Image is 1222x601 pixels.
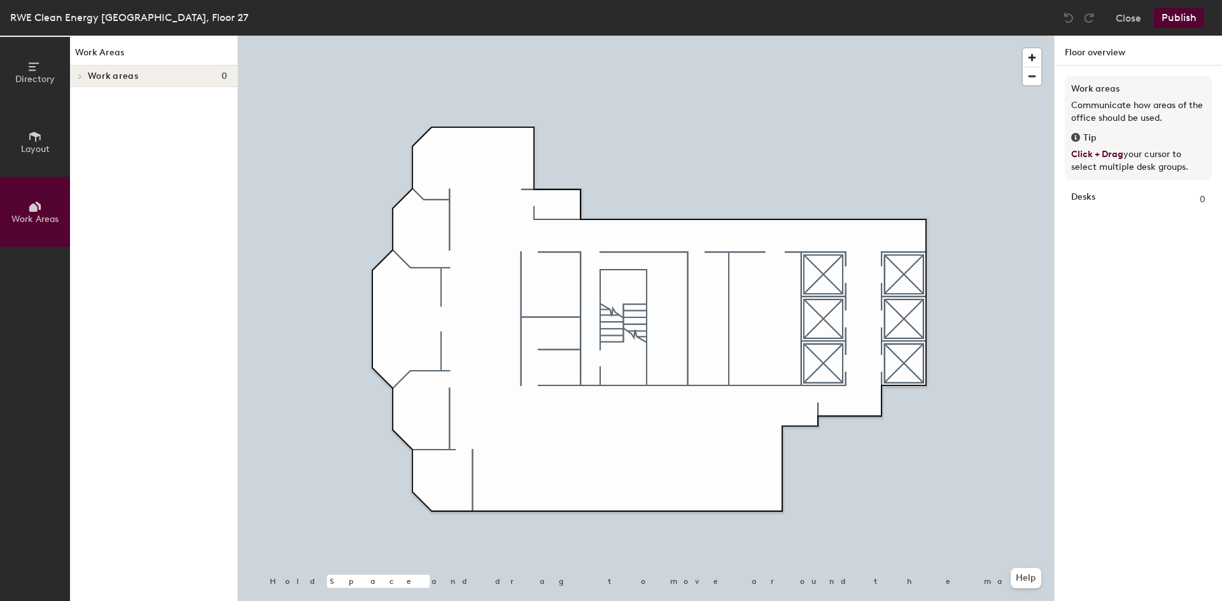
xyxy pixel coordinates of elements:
[88,71,138,81] span: Work areas
[1071,149,1123,160] span: Click + Drag
[1071,82,1205,96] h3: Work areas
[221,71,227,81] span: 0
[1200,193,1205,207] span: 0
[15,74,55,85] span: Directory
[1071,99,1205,125] p: Communicate how areas of the office should be used.
[70,46,237,66] h1: Work Areas
[10,10,248,25] div: RWE Clean Energy [GEOGRAPHIC_DATA], Floor 27
[1055,36,1222,66] h1: Floor overview
[1011,568,1041,588] button: Help
[1062,11,1075,24] img: Undo
[1071,148,1205,174] p: your cursor to select multiple desk groups.
[1116,8,1141,28] button: Close
[1083,11,1095,24] img: Redo
[21,144,50,155] span: Layout
[1154,8,1204,28] button: Publish
[1071,193,1095,207] strong: Desks
[1071,131,1205,145] div: Tip
[11,214,59,225] span: Work Areas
